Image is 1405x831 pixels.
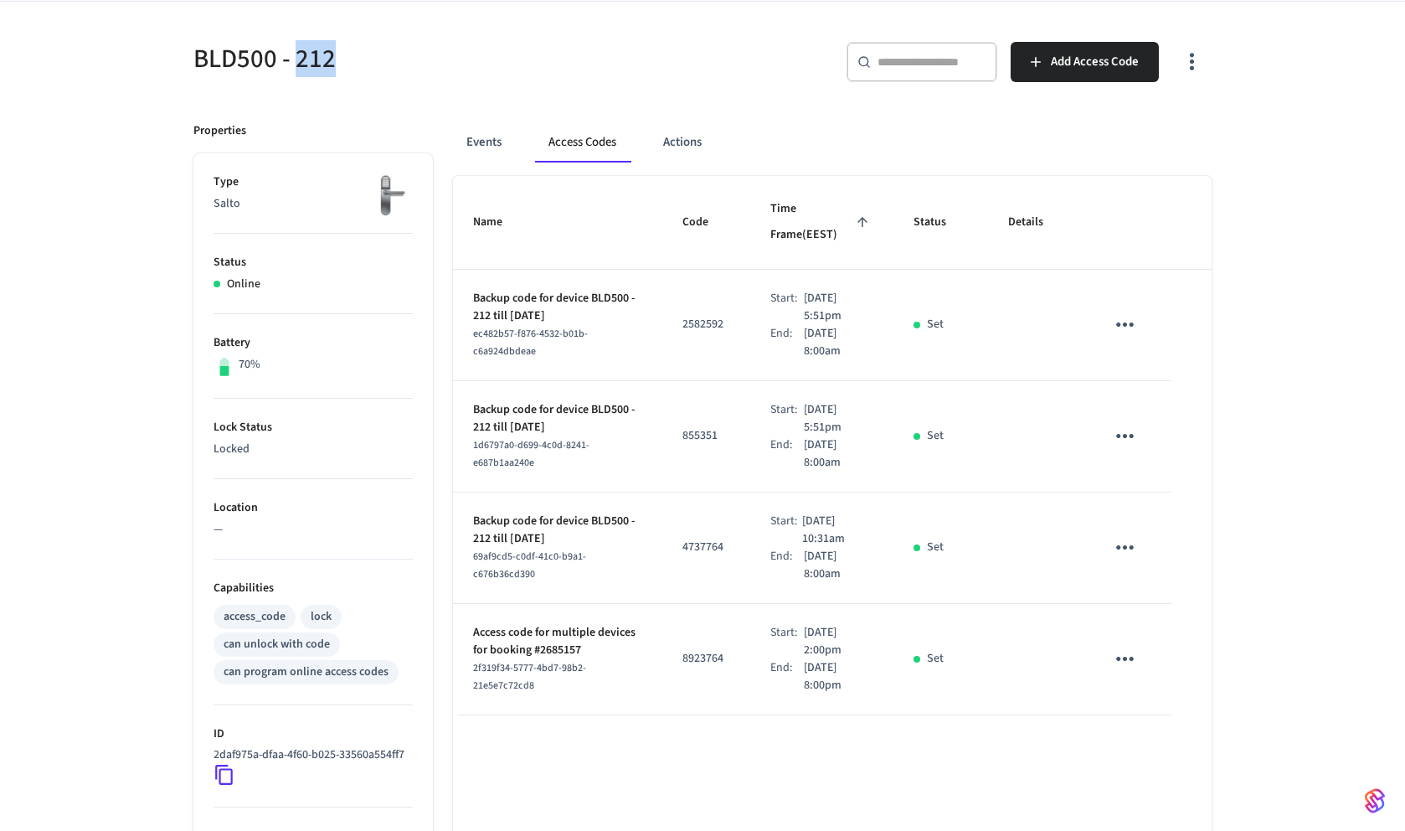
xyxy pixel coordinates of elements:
p: [DATE] 5:51pm [804,290,873,325]
p: 4737764 [682,539,730,556]
p: Online [227,276,260,293]
div: End: [770,436,804,472]
div: lock [311,608,332,626]
div: can program online access codes [224,663,389,681]
button: Access Codes [535,122,630,163]
div: End: [770,548,804,583]
p: Set [927,316,944,333]
button: Actions [650,122,715,163]
span: ec482b57-f876-4532-b01b-c6a924dbdeae [473,327,588,359]
p: Location [214,499,413,517]
p: Locked [214,441,413,458]
p: Access code for multiple devices for booking #2685157 [473,624,642,659]
div: End: [770,659,804,694]
span: 2f319f34-5777-4bd7-98b2-21e5e7c72cd8 [473,661,586,693]
p: Backup code for device BLD500 - 212 till [DATE] [473,401,642,436]
p: Properties [193,122,246,140]
p: [DATE] 10:31am [802,513,873,548]
div: Start: [770,513,802,548]
h5: BLD500 - 212 [193,42,692,76]
div: can unlock with code [224,636,330,653]
p: Salto [214,195,413,213]
p: Set [927,539,944,556]
p: — [214,521,413,539]
span: Time Frame(EEST) [770,196,873,249]
span: Code [682,209,730,235]
p: [DATE] 8:00am [804,548,873,583]
p: Status [214,254,413,271]
button: Add Access Code [1011,42,1159,82]
p: 8923764 [682,650,730,668]
div: Start: [770,624,804,659]
p: Backup code for device BLD500 - 212 till [DATE] [473,290,642,325]
div: End: [770,325,804,360]
p: Type [214,173,413,191]
img: salto_escutcheon_pin [371,173,413,218]
p: Backup code for device BLD500 - 212 till [DATE] [473,513,642,548]
p: 2daf975a-dfaa-4f60-b025-33560a554ff7 [214,746,404,764]
p: Battery [214,334,413,352]
div: Start: [770,401,804,436]
img: SeamLogoGradient.69752ec5.svg [1365,787,1385,814]
p: [DATE] 8:00am [804,436,873,472]
p: Set [927,650,944,668]
span: Details [1008,209,1065,235]
span: 69af9cd5-c0df-41c0-b9a1-c676b36cd390 [473,550,586,581]
span: Add Access Code [1051,51,1139,73]
span: Status [914,209,968,235]
p: ID [214,725,413,743]
div: ant example [453,122,1212,163]
p: 2582592 [682,316,730,333]
span: 1d6797a0-d699-4c0d-8241-e687b1aa240e [473,438,589,470]
p: Lock Status [214,419,413,436]
p: 70% [239,356,260,374]
div: Start: [770,290,804,325]
p: Set [927,427,944,445]
p: [DATE] 5:51pm [804,401,873,436]
span: Name [473,209,524,235]
p: Capabilities [214,580,413,597]
p: [DATE] 2:00pm [804,624,873,659]
p: [DATE] 8:00am [804,325,873,360]
div: access_code [224,608,286,626]
p: 855351 [682,427,730,445]
table: sticky table [453,176,1212,715]
button: Events [453,122,515,163]
p: [DATE] 8:00pm [804,659,873,694]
